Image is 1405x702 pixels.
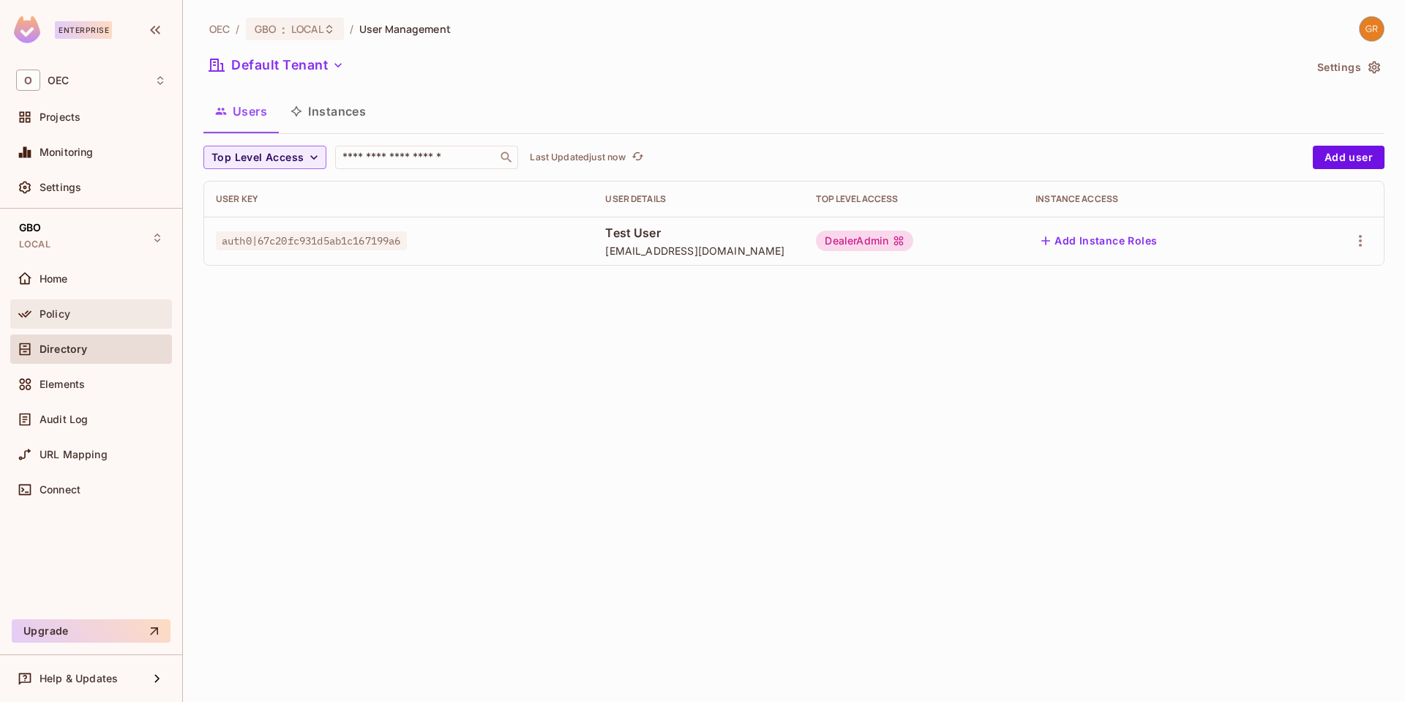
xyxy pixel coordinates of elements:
[40,111,80,123] span: Projects
[530,152,626,163] p: Last Updated just now
[40,414,88,425] span: Audit Log
[255,22,276,36] span: GBO
[816,231,913,251] div: DealerAdmin
[203,53,350,77] button: Default Tenant
[40,343,87,355] span: Directory
[216,193,582,205] div: User Key
[203,146,326,169] button: Top Level Access
[40,146,94,158] span: Monitoring
[605,244,793,258] span: [EMAIL_ADDRESS][DOMAIN_NAME]
[40,484,80,496] span: Connect
[632,150,644,165] span: refresh
[19,222,41,234] span: GBO
[626,149,646,166] span: Click to refresh data
[605,193,793,205] div: User Details
[203,93,279,130] button: Users
[40,308,70,320] span: Policy
[14,16,40,43] img: SReyMgAAAABJRU5ErkJggg==
[216,231,407,250] span: auth0|67c20fc931d5ab1c167199a6
[629,149,646,166] button: refresh
[279,93,378,130] button: Instances
[16,70,40,91] span: O
[19,239,50,250] span: LOCAL
[40,182,81,193] span: Settings
[48,75,69,86] span: Workspace: OEC
[1311,56,1385,79] button: Settings
[40,449,108,460] span: URL Mapping
[12,619,171,643] button: Upgrade
[816,193,1012,205] div: Top Level Access
[1313,146,1385,169] button: Add user
[1360,17,1384,41] img: greg.petros@oeconnection.com
[1035,229,1163,253] button: Add Instance Roles
[40,673,118,684] span: Help & Updates
[281,23,286,35] span: :
[211,149,304,167] span: Top Level Access
[209,22,230,36] span: the active workspace
[359,22,451,36] span: User Management
[350,22,353,36] li: /
[605,225,793,241] span: Test User
[55,21,112,39] div: Enterprise
[40,378,85,390] span: Elements
[291,22,323,36] span: LOCAL
[236,22,239,36] li: /
[1035,193,1286,205] div: Instance Access
[40,273,68,285] span: Home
